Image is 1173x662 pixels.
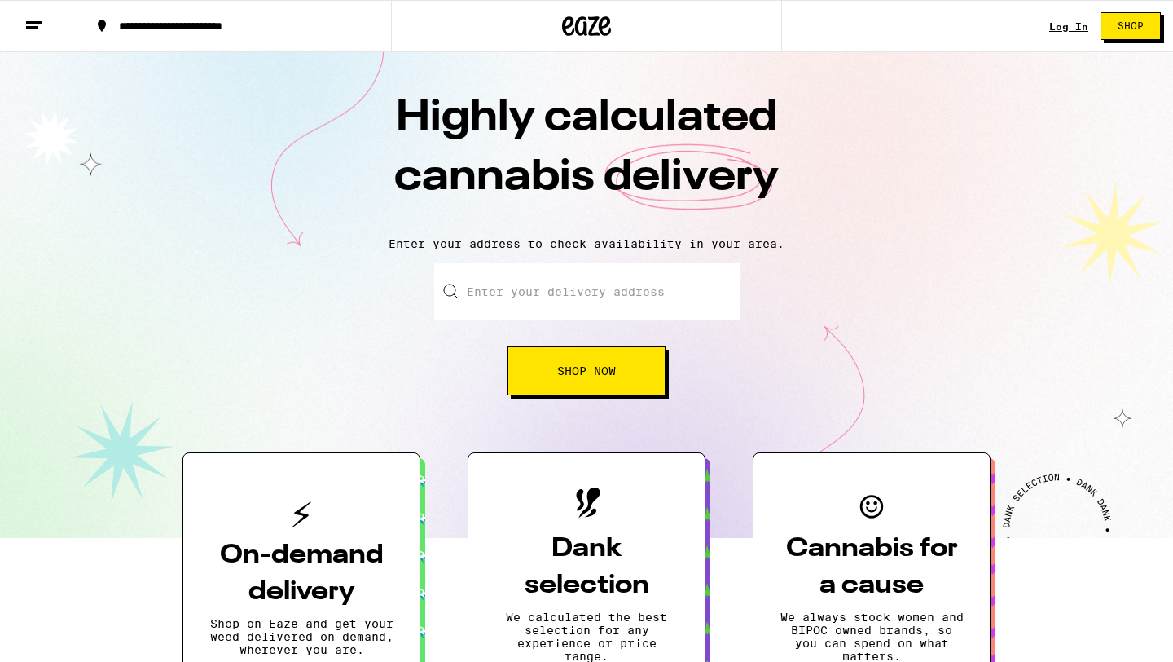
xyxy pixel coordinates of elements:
[507,346,666,395] button: Shop Now
[1101,12,1161,40] button: Shop
[1118,21,1144,31] span: Shop
[16,237,1157,250] p: Enter your address to check availability in your area.
[1088,12,1173,40] a: Shop
[780,531,964,604] h3: Cannabis for a cause
[301,89,872,224] h1: Highly calculated cannabis delivery
[209,617,393,656] p: Shop on Eaze and get your weed delivered on demand, wherever you are.
[434,263,740,320] input: Enter your delivery address
[557,365,616,377] span: Shop Now
[494,531,679,604] h3: Dank selection
[209,537,393,611] h3: On-demand delivery
[1049,21,1088,32] a: Log In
